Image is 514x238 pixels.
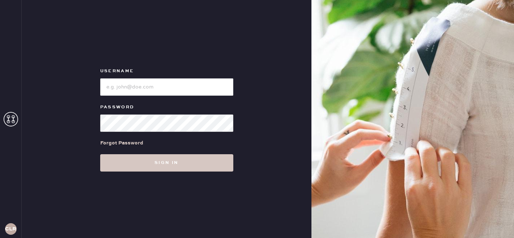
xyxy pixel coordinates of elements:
[100,154,233,172] button: Sign in
[5,226,16,231] h3: CLR
[100,103,233,112] label: Password
[100,67,233,75] label: Username
[480,205,511,237] iframe: Front Chat
[100,139,143,147] div: Forgot Password
[100,132,143,154] a: Forgot Password
[100,78,233,96] input: e.g. john@doe.com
